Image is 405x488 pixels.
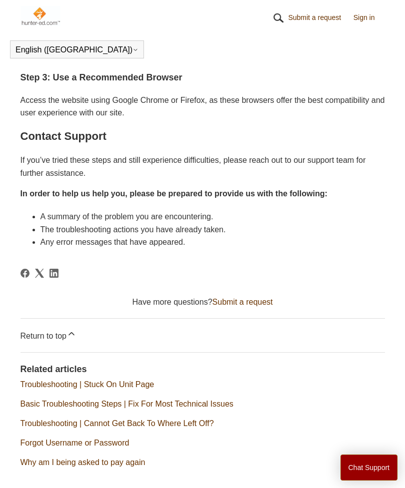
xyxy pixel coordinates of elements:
a: Return to top [20,319,385,352]
h2: Contact Support [20,127,385,145]
a: Submit a request [212,298,273,306]
a: X Corp [35,269,44,278]
a: Troubleshooting | Stuck On Unit Page [20,380,154,389]
a: Troubleshooting | Cannot Get Back To Where Left Off? [20,419,214,428]
li: Any error messages that have appeared. [40,236,385,249]
h3: Step 3: Use a Recommended Browser [20,70,385,85]
li: A summary of the problem you are encountering. [40,210,385,223]
a: Basic Troubleshooting Steps | Fix For Most Technical Issues [20,400,233,408]
a: Submit a request [288,12,351,23]
div: Have more questions? [20,296,385,308]
a: LinkedIn [49,269,58,278]
svg: Share this page on Facebook [20,269,29,278]
p: If you’ve tried these steps and still experience difficulties, please reach out to our support te... [20,154,385,179]
h2: Related articles [20,363,385,376]
button: English ([GEOGRAPHIC_DATA]) [15,45,138,54]
img: Hunter-Ed Help Center home page [20,6,61,26]
a: Forgot Username or Password [20,439,129,447]
a: Facebook [20,269,29,278]
button: Chat Support [340,455,398,481]
svg: Share this page on LinkedIn [49,269,58,278]
a: Sign in [353,12,385,23]
p: Access the website using Google Chrome or Firefox, as these browsers offer the best compatibility... [20,94,385,119]
svg: Share this page on X Corp [35,269,44,278]
li: The troubleshooting actions you have already taken. [40,223,385,236]
img: 01HZPCYR30PPJAEEB9XZ5RGHQY [271,10,286,25]
a: Why am I being asked to pay again [20,458,145,467]
strong: In order to help us help you, please be prepared to provide us with the following: [20,189,327,198]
